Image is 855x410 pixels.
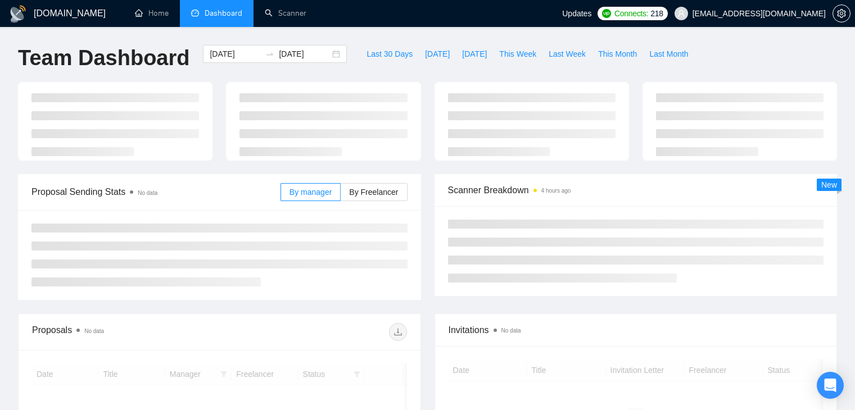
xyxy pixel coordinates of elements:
span: [DATE] [462,48,487,60]
a: homeHome [135,8,169,18]
span: Last Month [649,48,688,60]
span: Proposal Sending Stats [31,185,281,199]
span: No data [501,327,521,334]
button: This Month [592,45,643,63]
span: Scanner Breakdown [448,183,824,197]
span: 218 [650,7,663,20]
span: setting [833,9,850,18]
img: upwork-logo.png [602,9,611,18]
span: user [677,10,685,17]
img: logo [9,5,27,23]
span: By Freelancer [349,188,398,197]
a: setting [833,9,851,18]
span: No data [138,190,157,196]
input: Start date [210,48,261,60]
button: Last Week [542,45,592,63]
button: setting [833,4,851,22]
button: This Week [493,45,542,63]
span: No data [84,328,104,334]
span: Dashboard [205,8,242,18]
span: This Week [499,48,536,60]
div: Open Intercom Messenger [817,372,844,399]
span: By manager [289,188,332,197]
a: searchScanner [265,8,306,18]
span: Last 30 Days [367,48,413,60]
button: [DATE] [456,45,493,63]
button: Last Month [643,45,694,63]
span: Last Week [549,48,586,60]
span: New [821,180,837,189]
time: 4 hours ago [541,188,571,194]
input: End date [279,48,330,60]
span: swap-right [265,49,274,58]
span: Invitations [449,323,824,337]
button: Last 30 Days [360,45,419,63]
span: to [265,49,274,58]
span: Connects: [614,7,648,20]
span: This Month [598,48,637,60]
button: [DATE] [419,45,456,63]
span: [DATE] [425,48,450,60]
h1: Team Dashboard [18,45,189,71]
span: Updates [562,9,591,18]
span: dashboard [191,9,199,17]
div: Proposals [32,323,219,341]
